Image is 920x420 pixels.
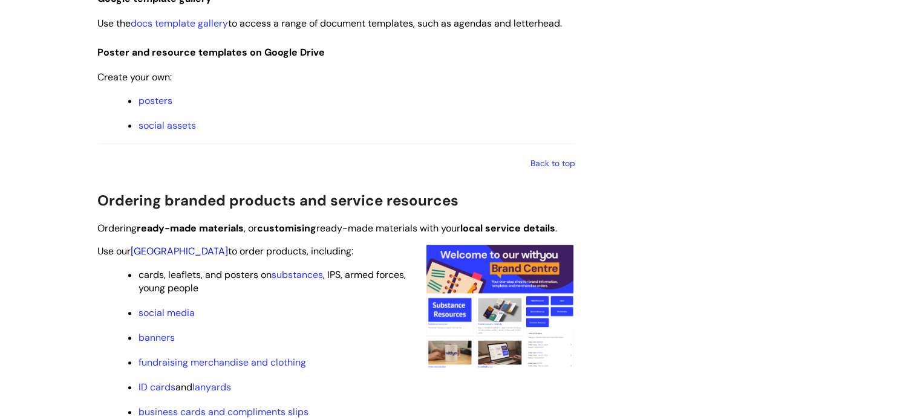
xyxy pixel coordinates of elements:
[460,222,555,234] strong: local service details
[131,17,228,30] a: docs template gallery
[530,158,575,169] a: Back to top
[139,306,195,319] a: social media
[192,381,231,393] a: lanyards
[272,268,323,281] a: substances
[139,268,406,294] span: cards, leaflets, and posters on , IPS, armed forces, young people
[139,119,196,132] a: social assets
[97,245,353,257] span: Use our to order products, including:
[424,244,575,368] img: A screenshot of the homepage of the Brand Centre showing how easy it is to navigate
[131,245,228,257] a: [GEOGRAPHIC_DATA]
[139,381,175,393] a: ID cards
[139,381,231,393] span: and
[97,222,557,234] span: Ordering , or ready-made materials with your .
[139,331,175,344] a: banners
[257,222,316,234] strong: customising
[137,222,244,234] strong: ready-made materials
[139,356,306,369] a: fundraising merchandise and clothing
[97,191,458,210] span: Ordering branded products and service resources
[97,46,325,59] span: Poster and resource templates on Google Drive
[139,405,308,418] a: business cards and compliments slips
[97,71,172,83] span: Create your own:
[139,94,172,107] a: posters
[97,17,562,30] span: Use the to access a range of document templates, such as agendas and letterhead.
